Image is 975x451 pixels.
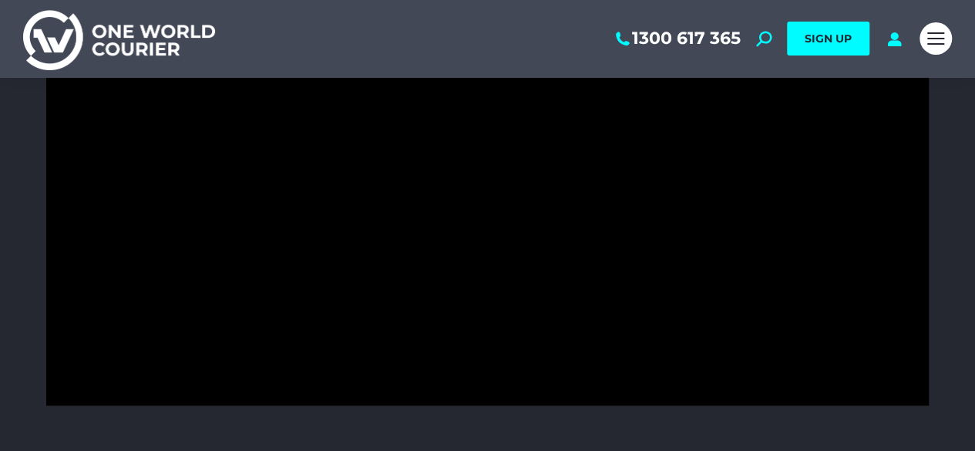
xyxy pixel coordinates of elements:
[805,32,852,45] span: SIGN UP
[920,22,952,55] a: Mobile menu icon
[787,22,869,56] a: SIGN UP
[23,8,215,70] img: One World Courier
[613,29,741,49] a: 1300 617 365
